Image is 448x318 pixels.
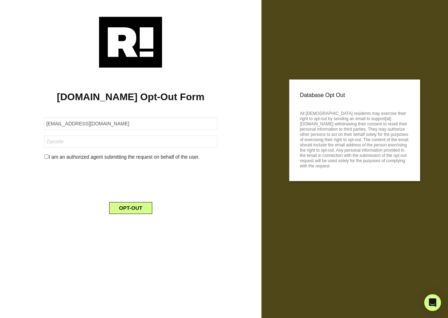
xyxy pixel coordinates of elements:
[300,90,409,101] p: Database Opt Out
[424,294,441,311] div: Open Intercom Messenger
[77,166,184,194] iframe: reCAPTCHA
[10,91,251,103] h1: [DOMAIN_NAME] Opt-Out Form
[300,109,409,169] p: All [DEMOGRAPHIC_DATA] residents may exercise their right to opt-out by sending an email to suppo...
[39,153,222,161] div: I am an authorized agent submitting the request on behalf of the user.
[44,136,217,148] input: Zipcode
[44,118,217,130] input: Email Address
[109,202,152,214] button: OPT-OUT
[99,17,162,68] img: Retention.com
